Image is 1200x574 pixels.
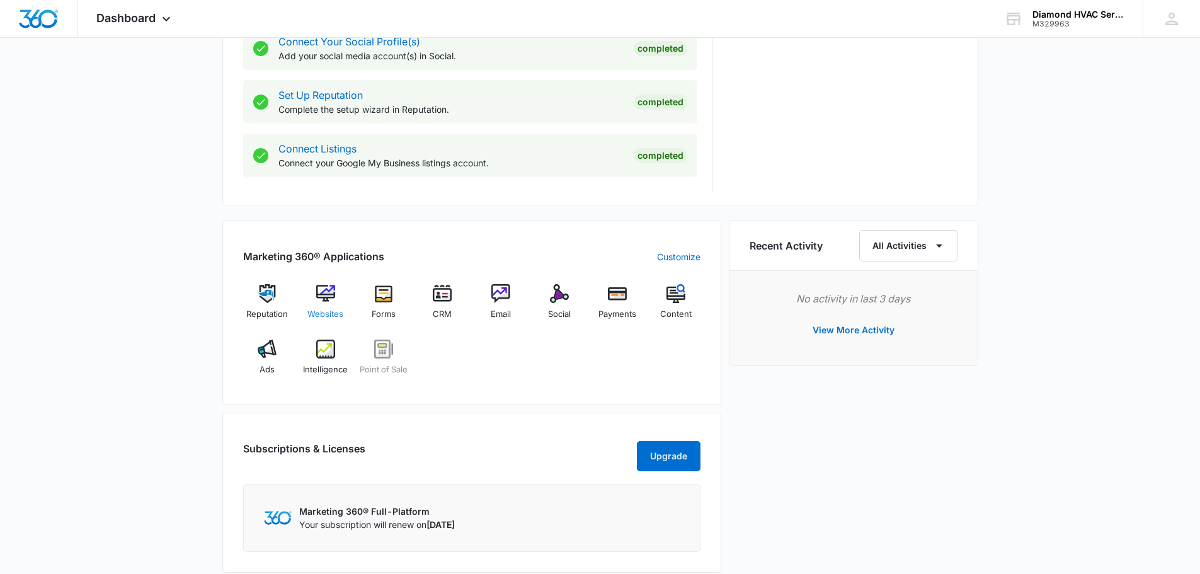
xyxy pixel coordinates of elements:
[637,441,700,471] button: Upgrade
[301,340,350,385] a: Intelligence
[307,308,343,321] span: Websites
[299,518,455,531] p: Your subscription will renew on
[278,142,357,155] a: Connect Listings
[243,340,292,385] a: Ads
[243,441,365,466] h2: Subscriptions & Licenses
[260,364,275,376] span: Ads
[859,230,957,261] button: All Activities
[652,284,700,330] a: Content
[278,49,624,62] p: Add your social media account(s) in Social.
[433,308,452,321] span: CRM
[278,103,624,116] p: Complete the setup wizard in Reputation.
[303,364,348,376] span: Intelligence
[278,35,420,48] a: Connect Your Social Profile(s)
[418,284,467,330] a: CRM
[750,238,823,253] h6: Recent Activity
[299,505,455,518] p: Marketing 360® Full-Platform
[1032,20,1124,28] div: account id
[548,308,571,321] span: Social
[477,284,525,330] a: Email
[278,156,624,169] p: Connect your Google My Business listings account.
[750,291,957,306] p: No activity in last 3 days
[96,11,156,25] span: Dashboard
[535,284,583,330] a: Social
[264,511,292,524] img: Marketing 360 Logo
[246,308,288,321] span: Reputation
[360,284,408,330] a: Forms
[301,284,350,330] a: Websites
[657,250,700,263] a: Customize
[491,308,511,321] span: Email
[660,308,692,321] span: Content
[634,95,687,110] div: Completed
[800,315,907,345] button: View More Activity
[360,340,408,385] a: Point of Sale
[598,308,636,321] span: Payments
[634,41,687,56] div: Completed
[243,249,384,264] h2: Marketing 360® Applications
[360,364,408,376] span: Point of Sale
[593,284,642,330] a: Payments
[426,519,455,530] span: [DATE]
[243,284,292,330] a: Reputation
[278,89,363,101] a: Set Up Reputation
[1032,9,1124,20] div: account name
[634,148,687,163] div: Completed
[372,308,396,321] span: Forms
